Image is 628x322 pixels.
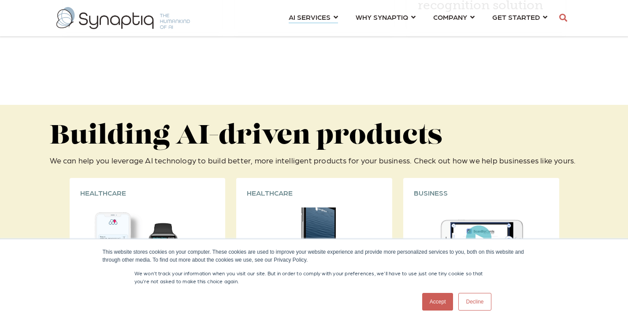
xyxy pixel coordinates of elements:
div: HEALTHCARE [236,178,392,207]
span: COMPANY [433,11,467,23]
a: Accept [422,293,453,311]
a: COMPANY [433,9,475,25]
div: BUSINESS [403,178,559,207]
h2: Building AI-driven products [50,122,579,152]
div: This website stores cookies on your computer. These cookies are used to improve your website expe... [103,248,526,264]
nav: menu [280,2,556,34]
p: We can help you leverage AI technology to build better, more intelligent products for your busine... [50,155,579,165]
span: AI SERVICES [289,11,331,23]
span: GET STARTED [492,11,540,23]
a: GET STARTED [492,9,547,25]
p: We won't track your information when you visit our site. But in order to comply with your prefere... [134,269,494,285]
a: AI SERVICES [289,9,338,25]
div: HEALTHCARE [70,178,226,207]
iframe: Embedded CTA [268,65,360,87]
img: synaptiq logo-2 [56,7,190,29]
a: Decline [458,293,491,311]
a: WHY SYNAPTIQ [356,9,416,25]
span: WHY SYNAPTIQ [356,11,408,23]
